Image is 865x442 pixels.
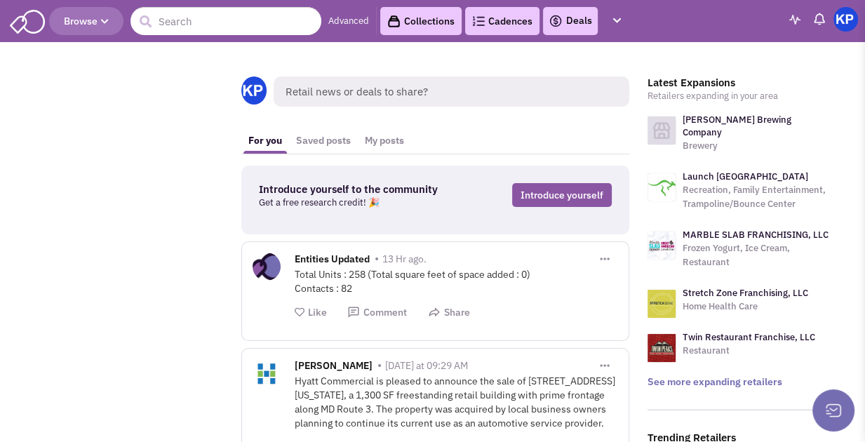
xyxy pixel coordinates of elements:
a: My posts [358,128,411,154]
button: Share [428,306,470,319]
p: Frozen Yogurt, Ice Cream, Restaurant [683,241,833,269]
a: Twin Restaurant Franchise, LLC [683,331,815,343]
a: Stretch Zone Franchising, LLC [683,287,808,299]
img: logo [648,334,676,362]
span: 13 Hr ago. [382,253,427,265]
p: Recreation, Family Entertainment, Trampoline/Bounce Center [683,183,833,211]
h3: Latest Expansions [648,76,833,89]
p: Home Health Care [683,300,808,314]
img: icon-deals.svg [549,13,563,29]
p: Brewery [683,139,833,153]
span: [DATE] at 09:29 AM [385,359,468,372]
button: Comment [347,306,407,319]
a: Deals [549,13,592,29]
a: MARBLE SLAB FRANCHISING, LLC [683,229,829,241]
a: Introduce yourself [512,183,612,207]
a: See more expanding retailers [648,375,782,388]
img: logo [648,116,676,145]
button: Browse [49,7,123,35]
span: Browse [64,15,109,27]
img: SmartAdmin [10,7,45,34]
a: Cadences [465,7,539,35]
p: Restaurant [683,344,815,358]
p: Retailers expanding in your area [648,89,833,103]
span: Entities Updated [295,253,370,269]
p: Get a free research credit! 🎉 [259,196,457,210]
img: KeyPoint Partners [833,7,858,32]
span: [PERSON_NAME] [295,359,373,375]
div: Total Units : 258 (Total square feet of space added : 0) Contacts : 82 [295,267,618,295]
a: Collections [380,7,462,35]
img: logo [648,173,676,201]
img: icon-collection-lavender-black.svg [387,15,401,28]
a: [PERSON_NAME] Brewing Company [683,114,791,138]
input: Search [130,7,321,35]
a: Advanced [328,15,369,28]
a: Saved posts [289,128,358,154]
span: Like [308,306,327,319]
a: For you [241,128,289,154]
h3: Introduce yourself to the community [259,183,457,196]
img: Cadences_logo.png [472,16,485,26]
button: Like [295,306,327,319]
a: Launch [GEOGRAPHIC_DATA] [683,170,808,182]
span: Retail news or deals to share? [274,76,629,107]
img: logo [648,232,676,260]
img: logo [648,290,676,318]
